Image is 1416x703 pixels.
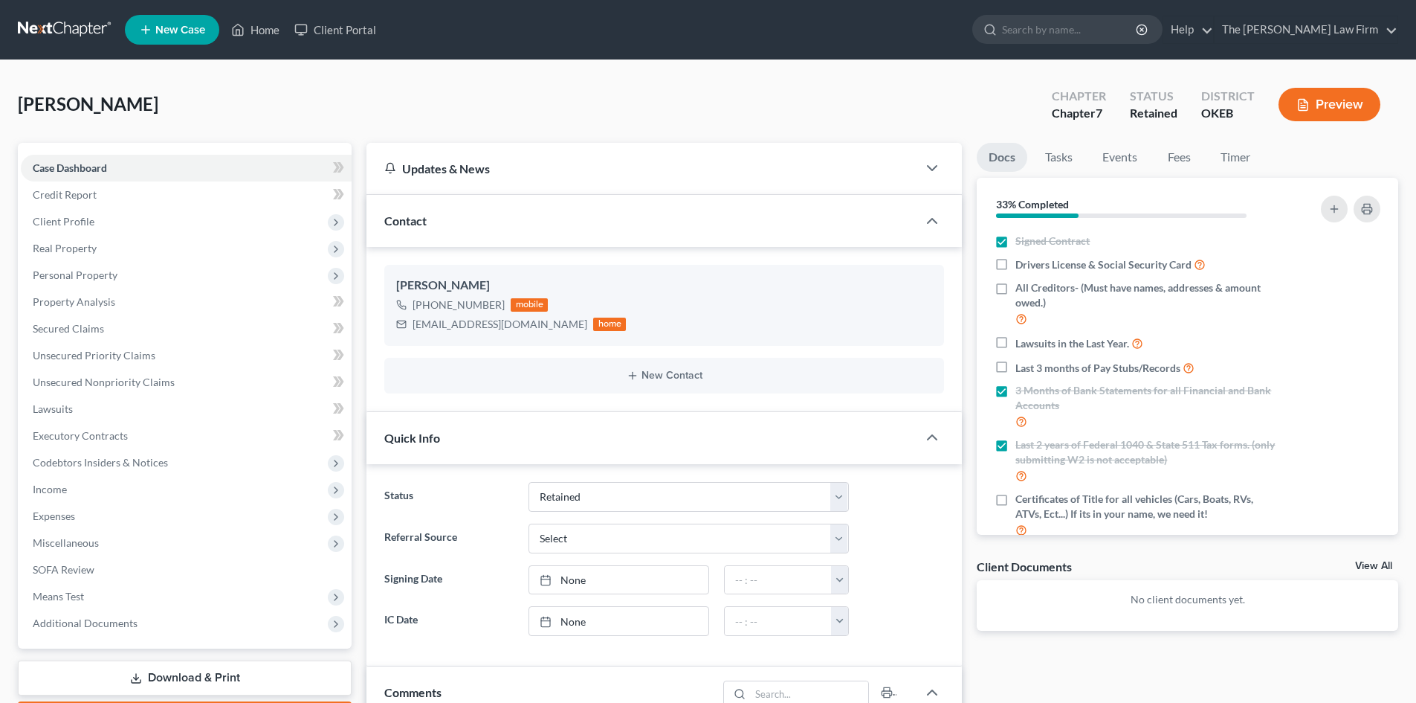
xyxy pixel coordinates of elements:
span: Secured Claims [33,322,104,335]
div: Chapter [1052,105,1106,122]
div: Client Documents [977,559,1072,574]
p: No client documents yet. [989,592,1386,607]
a: Events [1090,143,1149,172]
span: Codebtors Insiders & Notices [33,456,168,469]
strong: 33% Completed [996,198,1069,211]
span: Expenses [33,510,75,522]
div: [EMAIL_ADDRESS][DOMAIN_NAME] [413,317,587,332]
span: Client Profile [33,215,94,228]
a: Fees [1155,143,1203,172]
a: Lawsuits [21,396,352,423]
a: None [529,566,708,594]
label: Status [377,482,520,512]
a: Credit Report [21,182,352,208]
a: SOFA Review [21,556,352,583]
button: Preview [1278,88,1380,121]
span: Credit Report [33,188,97,201]
span: 7 [1096,106,1102,120]
span: Last 3 months of Pay Stubs/Records [1015,361,1180,376]
div: [PERSON_NAME] [396,277,932,295]
a: Help [1163,16,1213,43]
div: Chapter [1052,88,1106,105]
a: Secured Claims [21,315,352,342]
span: Drivers License & Social Security Card [1015,257,1192,272]
span: Income [33,483,67,495]
a: Docs [977,143,1027,172]
label: Signing Date [377,565,520,595]
button: New Contact [396,370,932,382]
a: Download & Print [18,661,352,696]
div: home [593,318,626,331]
a: Unsecured Nonpriority Claims [21,369,352,396]
a: Executory Contracts [21,423,352,449]
span: All Creditors- (Must have names, addresses & amount owed.) [1015,280,1280,310]
a: None [529,607,708,635]
a: Client Portal [287,16,384,43]
span: Executory Contracts [33,429,128,442]
div: OKEB [1201,105,1255,122]
div: mobile [511,298,548,312]
span: Miscellaneous [33,536,99,549]
span: Quick Info [384,431,440,445]
span: Case Dashboard [33,161,107,174]
span: Unsecured Nonpriority Claims [33,376,175,388]
span: Lawsuits in the Last Year. [1015,336,1129,351]
span: Additional Documents [33,617,138,629]
span: [PERSON_NAME] [18,93,158,115]
div: [PHONE_NUMBER] [413,298,505,312]
span: Last 2 years of Federal 1040 & State 511 Tax forms. (only submitting W2 is not acceptable) [1015,437,1280,467]
a: Case Dashboard [21,155,352,182]
label: IC Date [377,606,520,636]
a: Home [224,16,287,43]
input: -- : -- [725,566,832,594]
div: District [1201,88,1255,105]
input: -- : -- [725,607,832,635]
span: Personal Property [33,269,117,281]
iframe: Intercom live chat [1365,652,1401,688]
span: Means Test [33,590,84,603]
span: Certificates of Title for all vehicles (Cars, Boats, RVs, ATVs, Ect...) If its in your name, we n... [1015,492,1280,521]
span: Real Property [33,242,97,254]
span: Lawsuits [33,402,73,415]
span: Comments [384,685,442,699]
a: Property Analysis [21,289,352,315]
a: View All [1355,561,1392,571]
div: Updates & News [384,161,899,176]
a: Tasks [1033,143,1084,172]
span: Unsecured Priority Claims [33,349,155,362]
span: Signed Contract [1015,234,1090,248]
span: Contact [384,214,427,228]
span: 3 Months of Bank Statements for all Financial and Bank Accounts [1015,383,1280,413]
div: Retained [1130,105,1177,122]
a: Timer [1209,143,1262,172]
label: Referral Source [377,524,520,553]
span: New Case [155,25,205,36]
span: Property Analysis [33,295,115,308]
span: SOFA Review [33,563,94,576]
a: Unsecured Priority Claims [21,342,352,369]
a: The [PERSON_NAME] Law Firm [1215,16,1397,43]
input: Search by name... [1002,16,1138,43]
div: Status [1130,88,1177,105]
